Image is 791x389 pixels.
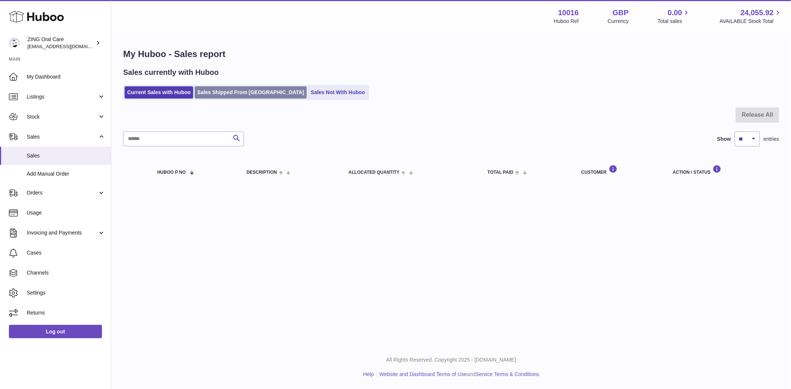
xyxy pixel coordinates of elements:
[719,18,782,25] span: AVAILABLE Stock Total
[27,43,109,49] span: [EMAIL_ADDRESS][DOMAIN_NAME]
[27,170,105,177] span: Add Manual Order
[27,289,105,296] span: Settings
[657,18,691,25] span: Total sales
[117,356,785,363] p: All Rights Reserved. Copyright 2025 - [DOMAIN_NAME]
[27,73,105,80] span: My Dashboard
[27,152,105,159] span: Sales
[27,269,105,276] span: Channels
[195,86,307,99] a: Sales Shipped From [GEOGRAPHIC_DATA]
[488,170,514,175] span: Total paid
[27,113,98,120] span: Stock
[558,8,579,18] strong: 10016
[27,93,98,100] span: Listings
[608,18,629,25] div: Currency
[719,8,782,25] a: 24,055.92 AVAILABLE Stock Total
[123,67,219,77] h2: Sales currently with Huboo
[717,136,731,143] label: Show
[123,48,779,60] h1: My Huboo - Sales report
[157,170,186,175] span: Huboo P no
[308,86,368,99] a: Sales Not With Huboo
[247,170,277,175] span: Description
[27,36,94,50] div: ZING Oral Care
[377,371,539,378] li: and
[475,371,539,377] a: Service Terms & Conditions
[379,371,467,377] a: Website and Dashboard Terms of Use
[657,8,691,25] a: 0.00 Total sales
[741,8,774,18] span: 24,055.92
[554,18,579,25] div: Huboo Ref
[9,37,20,49] img: internalAdmin-10016@internal.huboo.com
[673,165,772,175] div: Action / Status
[349,170,400,175] span: ALLOCATED Quantity
[27,133,98,140] span: Sales
[363,371,374,377] a: Help
[27,209,105,216] span: Usage
[9,325,102,338] a: Log out
[668,8,682,18] span: 0.00
[125,86,193,99] a: Current Sales with Huboo
[27,189,98,196] span: Orders
[27,229,98,236] span: Invoicing and Payments
[764,136,779,143] span: entries
[613,8,629,18] strong: GBP
[27,249,105,256] span: Cases
[581,165,658,175] div: Customer
[27,309,105,316] span: Returns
